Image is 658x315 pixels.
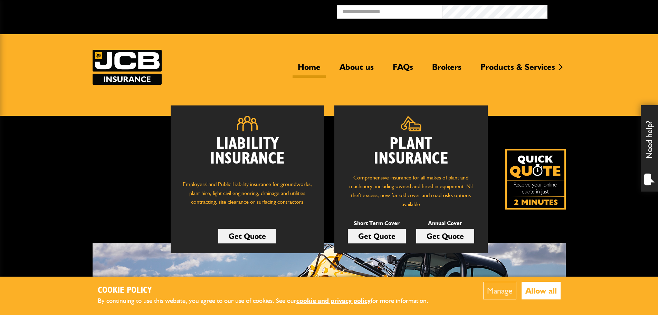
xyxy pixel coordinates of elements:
button: Allow all [522,282,561,299]
p: Comprehensive insurance for all makes of plant and machinery, including owned and hired in equipm... [345,173,477,209]
a: Get your insurance quote isn just 2-minutes [505,149,566,210]
a: Get Quote [218,229,276,243]
h2: Cookie Policy [98,285,440,296]
a: About us [334,62,379,78]
h2: Plant Insurance [345,137,477,166]
p: By continuing to use this website, you agree to our use of cookies. See our for more information. [98,296,440,306]
p: Short Term Cover [348,219,406,228]
p: Annual Cover [416,219,474,228]
a: FAQs [388,62,418,78]
a: Products & Services [475,62,560,78]
img: JCB Insurance Services logo [93,50,162,85]
a: Get Quote [416,229,474,243]
button: Manage [483,282,516,299]
img: Quick Quote [505,149,566,210]
p: Employers' and Public Liability insurance for groundworks, plant hire, light civil engineering, d... [181,180,314,213]
a: Home [293,62,326,78]
a: Get Quote [348,229,406,243]
div: Need help? [641,105,658,192]
a: cookie and privacy policy [296,297,371,305]
a: Brokers [427,62,467,78]
h2: Liability Insurance [181,137,314,173]
a: JCB Insurance Services [93,50,162,85]
button: Broker Login [547,5,653,16]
